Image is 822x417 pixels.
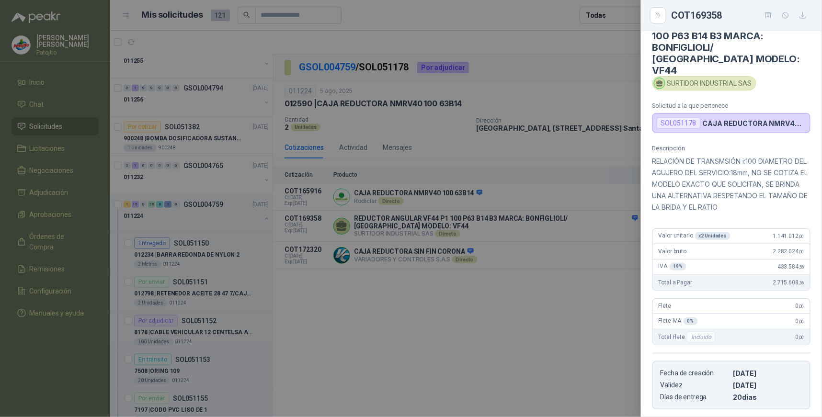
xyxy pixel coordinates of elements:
p: [DATE] [733,381,802,389]
div: x 2 Unidades [695,232,731,240]
span: Total Flete [659,331,718,343]
span: Valor unitario [659,232,731,240]
p: Descripción [652,145,811,152]
span: 0 [796,303,804,309]
span: ,00 [799,234,804,239]
div: Incluido [687,331,716,343]
span: IVA [659,263,686,270]
span: Flete [659,303,671,309]
span: ,00 [799,335,804,340]
p: Solicitud a la que pertenece [652,102,811,109]
button: Close [652,10,664,21]
div: COT169358 [672,8,811,23]
p: Fecha de creación [661,369,730,377]
p: [DATE] [733,369,802,377]
span: 1.141.012 [773,233,804,239]
span: ,00 [799,249,804,254]
div: 0 % [684,317,698,325]
span: Valor bruto [659,248,686,255]
p: CAJA REDUCTORA NMRV40 100 63B14 [703,119,806,127]
span: 0 [796,318,804,325]
span: Flete IVA [659,317,698,325]
span: ,56 [799,264,804,270]
h4: REDUCTOR ANGULAR VF44 P1 100 P63 B14 B3 MARCA: BONFIGLIOLI/ [GEOGRAPHIC_DATA] MODELO: VF44 [652,19,811,76]
span: 0 [796,334,804,340]
p: RELACIÓN DE TRANSMSIÓN i:100 DIAMETRO DEL AGUJERO DEL SERVICIO:18mm, NO SE COTIZA EL MODELO EXACT... [652,156,811,213]
div: SOL051178 [657,117,701,129]
span: Total a Pagar [659,279,692,286]
span: ,00 [799,319,804,324]
p: 20 dias [733,393,802,401]
span: ,56 [799,280,804,285]
span: 2.282.024 [773,248,804,255]
div: SURTIDOR INDUSTRIAL SAS [652,76,756,90]
span: 2.715.608 [773,279,804,286]
p: Días de entrega [661,393,730,401]
p: Validez [661,381,730,389]
span: ,00 [799,304,804,309]
div: 19 % [670,263,687,270]
span: 433.584 [777,263,804,270]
